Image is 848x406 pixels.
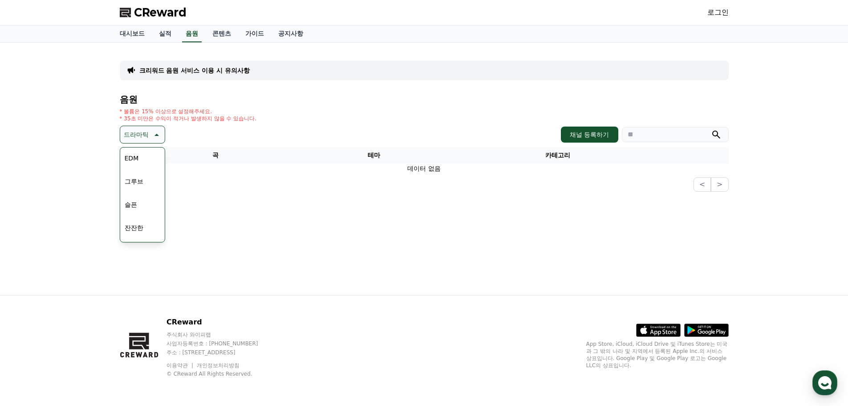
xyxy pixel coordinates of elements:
p: © CReward All Rights Reserved. [166,370,275,377]
th: 카테고리 [437,147,679,164]
button: 슬픈 [121,195,141,214]
p: 주식회사 와이피랩 [166,331,275,338]
p: App Store, iCloud, iCloud Drive 및 iTunes Store는 미국과 그 밖의 나라 및 지역에서 등록된 Apple Inc.의 서비스 상표입니다. Goo... [586,340,729,369]
a: 설정 [115,283,171,305]
button: 그루브 [121,172,147,191]
button: 잔잔한 [121,218,147,238]
span: 설정 [138,296,148,303]
a: 가이드 [238,25,271,42]
a: 홈 [3,283,59,305]
a: 콘텐츠 [205,25,238,42]
p: * 볼륨은 15% 이상으로 설정해주세요. [120,108,257,115]
td: 데이터 없음 [120,164,729,174]
a: 대시보드 [113,25,152,42]
a: 크리워드 음원 서비스 이용 시 유의사항 [139,66,250,75]
th: 곡 [120,147,312,164]
a: 대화 [59,283,115,305]
th: 테마 [312,147,437,164]
p: CReward [166,317,275,328]
h4: 음원 [120,94,729,104]
a: 로그인 [707,7,729,18]
span: 대화 [81,296,92,303]
button: 채널 등록하기 [561,127,618,143]
a: 공지사항 [271,25,310,42]
a: 음원 [182,25,202,42]
button: EDM [121,148,142,168]
a: 이용약관 [166,362,195,369]
span: CReward [134,5,187,20]
a: 개인정보처리방침 [197,362,239,369]
span: 홈 [28,296,33,303]
p: 드라마틱 [124,128,149,141]
p: 사업자등록번호 : [PHONE_NUMBER] [166,340,275,347]
button: < [694,177,711,192]
p: * 35초 미만은 수익이 적거나 발생하지 않을 수 있습니다. [120,115,257,122]
button: 드라마틱 [120,126,165,144]
p: 주소 : [STREET_ADDRESS] [166,349,275,356]
button: > [711,177,728,192]
a: 실적 [152,25,179,42]
a: CReward [120,5,187,20]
